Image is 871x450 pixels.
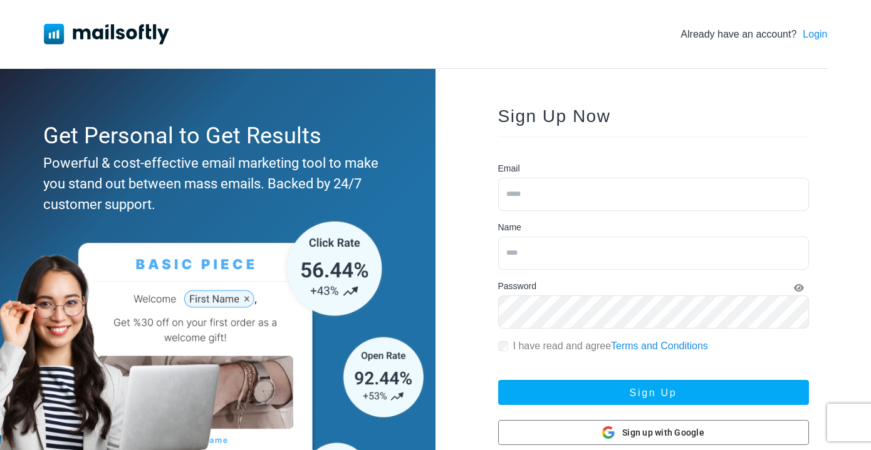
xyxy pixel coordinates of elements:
span: Sign up with Google [622,426,704,439]
a: Login [803,27,827,42]
label: Password [498,280,536,293]
label: Name [498,221,521,234]
label: Email [498,162,520,175]
button: Sign up with Google [498,420,809,445]
a: Terms and Conditions [611,340,708,351]
div: Powerful & cost-effective email marketing tool to make you stand out between mass emails. Backed ... [43,153,387,215]
label: I have read and agree [513,339,708,354]
span: Sign Up Now [498,106,611,126]
div: Already have an account? [681,27,827,42]
img: Mailsoftly [44,24,169,44]
i: Show Password [794,284,804,292]
button: Sign Up [498,380,809,405]
div: Get Personal to Get Results [43,119,387,153]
